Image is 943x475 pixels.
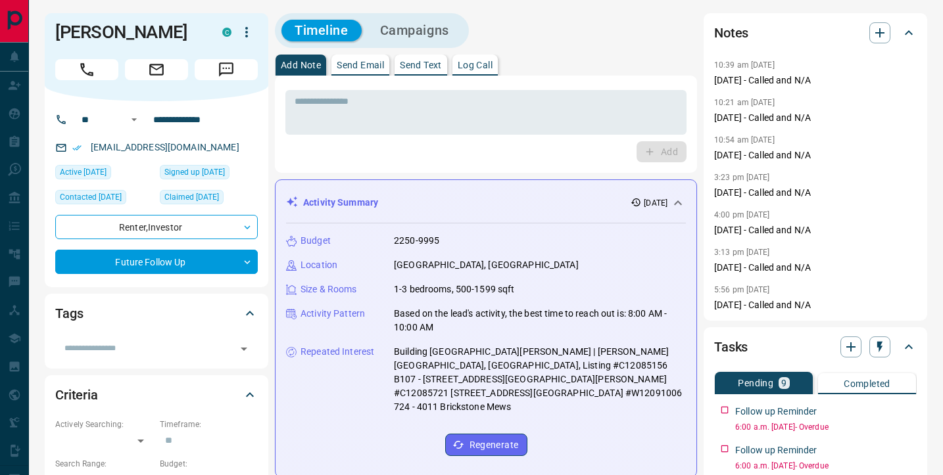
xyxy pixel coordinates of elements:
p: [DATE] - Called and N/A [714,186,917,200]
p: Actively Searching: [55,418,153,430]
p: Activity Pattern [301,307,365,321]
div: Thu Jul 31 2025 [55,190,153,208]
svg: Email Verified [72,143,82,152]
p: Send Text [400,60,442,70]
p: 10:21 am [DATE] [714,98,775,107]
div: condos.ca [222,28,231,37]
h2: Tasks [714,336,748,357]
p: [DATE] - Called and N/A [714,298,917,312]
span: Claimed [DATE] [164,191,219,204]
p: 6:00 a.m. [DATE] - Overdue [735,460,917,472]
p: 3:23 pm [DATE] [714,173,770,182]
span: Email [125,59,188,80]
h1: [PERSON_NAME] [55,22,203,43]
a: [EMAIL_ADDRESS][DOMAIN_NAME] [91,142,239,152]
p: 5:56 pm [DATE] [714,285,770,294]
p: Add Note [281,60,321,70]
h2: Tags [55,303,83,324]
div: Future Follow Up [55,250,258,274]
p: 4:00 pm [DATE] [714,210,770,219]
p: [DATE] - Called and N/A [714,74,917,87]
span: Message [195,59,258,80]
p: 10:39 am [DATE] [714,60,775,70]
div: Activity Summary[DATE] [286,191,686,215]
p: Based on the lead's activity, the best time to reach out is: 8:00 AM - 10:00 AM [394,307,686,334]
p: 3:13 pm [DATE] [714,248,770,257]
div: Mon Aug 14 2017 [160,165,258,183]
p: Search Range: [55,458,153,470]
p: Follow up Reminder [735,443,817,457]
button: Open [126,112,142,127]
p: 1-3 bedrooms, 500-1599 sqft [394,283,515,296]
p: Log Call [458,60,493,70]
p: 10:54 am [DATE] [714,135,775,145]
span: Active [DATE] [60,166,107,179]
span: Call [55,59,118,80]
button: Timeline [281,20,362,41]
button: Open [235,340,253,358]
p: Timeframe: [160,418,258,430]
p: Completed [844,379,890,388]
div: Tags [55,298,258,329]
p: Budget: [160,458,258,470]
p: 2250-9995 [394,234,439,248]
p: Location [301,258,337,272]
div: Notes [714,17,917,49]
button: Campaigns [367,20,462,41]
p: [DATE] - Called and N/A [714,223,917,237]
div: Tasks [714,331,917,363]
div: Renter , Investor [55,215,258,239]
p: [GEOGRAPHIC_DATA], [GEOGRAPHIC_DATA] [394,258,579,272]
p: Building [GEOGRAPHIC_DATA][PERSON_NAME] | [PERSON_NAME][GEOGRAPHIC_DATA], [GEOGRAPHIC_DATA], List... [394,345,686,414]
p: Repeated Interest [301,345,374,359]
p: [DATE] - Called and N/A [714,148,917,162]
p: Budget [301,234,331,248]
p: [DATE] - Called and N/A [714,111,917,125]
p: Send Email [337,60,384,70]
button: Regenerate [445,434,527,456]
span: Signed up [DATE] [164,166,225,179]
p: Size & Rooms [301,283,357,296]
p: Activity Summary [303,196,378,210]
p: 6:00 a.m. [DATE] - Overdue [735,421,917,433]
div: Criteria [55,379,258,411]
p: 9 [781,378,786,388]
div: Sun Jul 20 2025 [55,165,153,183]
h2: Notes [714,22,748,43]
p: Pending [738,378,773,388]
div: Tue Apr 29 2025 [160,190,258,208]
p: Follow up Reminder [735,405,817,418]
p: [DATE] [644,197,667,209]
span: Contacted [DATE] [60,191,122,204]
p: [DATE] - Called and N/A [714,261,917,275]
h2: Criteria [55,384,98,405]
